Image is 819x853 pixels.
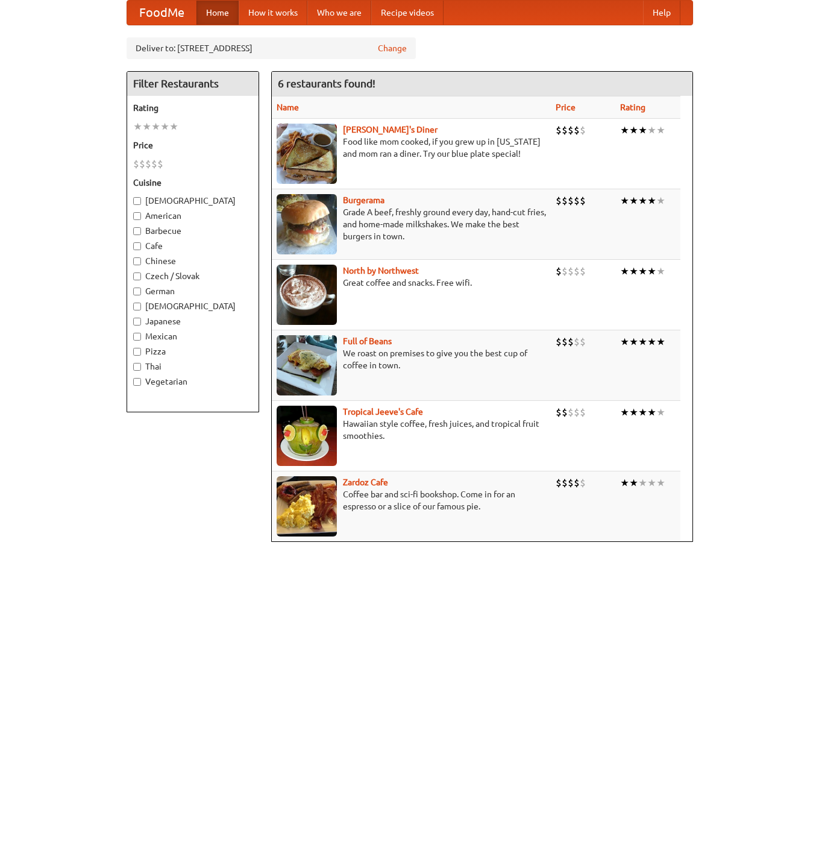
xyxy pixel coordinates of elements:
[133,300,253,312] label: [DEMOGRAPHIC_DATA]
[562,476,568,489] li: $
[629,265,638,278] li: ★
[574,124,580,137] li: $
[568,194,574,207] li: $
[656,124,665,137] li: ★
[343,266,419,275] a: North by Northwest
[343,477,388,487] a: Zardoz Cafe
[151,120,160,133] li: ★
[133,378,141,386] input: Vegetarian
[656,335,665,348] li: ★
[620,102,645,112] a: Rating
[568,476,574,489] li: $
[239,1,307,25] a: How it works
[133,195,253,207] label: [DEMOGRAPHIC_DATA]
[133,139,253,151] h5: Price
[133,288,141,295] input: German
[277,102,299,112] a: Name
[647,265,656,278] li: ★
[133,102,253,114] h5: Rating
[574,194,580,207] li: $
[629,194,638,207] li: ★
[133,348,141,356] input: Pizza
[343,407,423,417] a: Tropical Jeeve's Cafe
[647,476,656,489] li: ★
[580,335,586,348] li: $
[574,265,580,278] li: $
[638,476,647,489] li: ★
[371,1,444,25] a: Recipe videos
[629,476,638,489] li: ★
[139,157,145,171] li: $
[133,270,253,282] label: Czech / Slovak
[638,124,647,137] li: ★
[556,102,576,112] a: Price
[620,406,629,419] li: ★
[556,124,562,137] li: $
[277,265,337,325] img: north.jpg
[160,120,169,133] li: ★
[133,177,253,189] h5: Cuisine
[133,197,141,205] input: [DEMOGRAPHIC_DATA]
[620,194,629,207] li: ★
[133,120,142,133] li: ★
[133,272,141,280] input: Czech / Slovak
[568,406,574,419] li: $
[277,206,546,242] p: Grade A beef, freshly ground every day, hand-cut fries, and home-made milkshakes. We make the bes...
[133,345,253,357] label: Pizza
[133,255,253,267] label: Chinese
[580,124,586,137] li: $
[127,72,259,96] h4: Filter Restaurants
[277,347,546,371] p: We roast on premises to give you the best cup of coffee in town.
[343,125,438,134] a: [PERSON_NAME]'s Diner
[277,335,337,395] img: beans.jpg
[629,406,638,419] li: ★
[556,406,562,419] li: $
[574,335,580,348] li: $
[647,124,656,137] li: ★
[620,335,629,348] li: ★
[133,360,253,373] label: Thai
[151,157,157,171] li: $
[629,335,638,348] li: ★
[142,120,151,133] li: ★
[580,476,586,489] li: $
[127,37,416,59] div: Deliver to: [STREET_ADDRESS]
[580,406,586,419] li: $
[656,194,665,207] li: ★
[638,335,647,348] li: ★
[620,476,629,489] li: ★
[647,406,656,419] li: ★
[277,194,337,254] img: burgerama.jpg
[638,406,647,419] li: ★
[562,265,568,278] li: $
[145,157,151,171] li: $
[277,124,337,184] img: sallys.jpg
[629,124,638,137] li: ★
[133,285,253,297] label: German
[157,157,163,171] li: $
[307,1,371,25] a: Who we are
[133,315,253,327] label: Japanese
[133,376,253,388] label: Vegetarian
[133,225,253,237] label: Barbecue
[133,333,141,341] input: Mexican
[343,195,384,205] a: Burgerama
[562,406,568,419] li: $
[568,335,574,348] li: $
[343,336,392,346] a: Full of Beans
[277,277,546,289] p: Great coffee and snacks. Free wifi.
[133,303,141,310] input: [DEMOGRAPHIC_DATA]
[133,257,141,265] input: Chinese
[278,78,375,89] ng-pluralize: 6 restaurants found!
[562,194,568,207] li: $
[562,124,568,137] li: $
[133,318,141,326] input: Japanese
[133,240,253,252] label: Cafe
[638,194,647,207] li: ★
[647,194,656,207] li: ★
[127,1,196,25] a: FoodMe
